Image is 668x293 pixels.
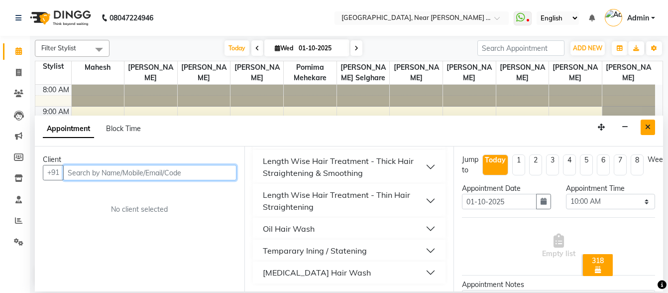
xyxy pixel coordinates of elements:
[263,223,315,235] div: Oil Hair Wash
[43,165,64,180] button: +91
[597,154,610,175] li: 6
[35,61,71,72] div: Stylist
[570,41,605,55] button: ADD NEW
[124,61,177,84] span: [PERSON_NAME]
[512,154,525,175] li: 1
[602,61,655,84] span: [PERSON_NAME]
[257,152,442,182] button: Length Wise Hair Treatment - Thick Hair Straightening & Smoothing
[631,154,644,175] li: 8
[462,194,537,209] input: yyyy-mm-dd
[263,155,426,179] div: Length Wise Hair Treatment - Thick Hair Straightening & Smoothing
[462,280,655,290] div: Appointment Notes
[563,154,576,175] li: 4
[224,40,249,56] span: Today
[67,204,213,215] div: No client selected
[257,264,442,282] button: [MEDICAL_DATA] Hair Wash
[585,256,611,265] div: 318
[462,154,478,175] div: Jump to
[443,61,496,84] span: [PERSON_NAME]
[263,245,367,257] div: Temparary Ining / Statening
[106,124,141,133] span: Block Time
[477,40,564,56] input: Search Appointment
[257,242,442,260] button: Temparary Ining / Statening
[25,4,94,32] img: logo
[546,154,559,175] li: 3
[627,13,649,23] span: Admin
[542,234,575,259] span: Empty list
[641,120,655,135] button: Close
[257,220,442,238] button: Oil Hair Wash
[41,107,71,117] div: 9:00 AM
[230,61,283,84] span: [PERSON_NAME]
[496,61,549,84] span: [PERSON_NAME]
[605,9,622,26] img: Admin
[390,61,443,84] span: [PERSON_NAME]
[257,186,442,216] button: Length Wise Hair Treatment - Thin Hair Straightening
[41,44,76,52] span: Filter Stylist
[573,44,602,52] span: ADD NEW
[263,267,371,279] div: [MEDICAL_DATA] Hair Wash
[110,4,153,32] b: 08047224946
[337,61,390,84] span: [PERSON_NAME] Selghare
[263,189,426,213] div: Length Wise Hair Treatment - Thin Hair Straightening
[284,61,336,84] span: Pornima Mehekare
[272,44,296,52] span: Wed
[566,183,655,194] div: Appointment Time
[296,41,345,56] input: 2025-10-01
[614,154,627,175] li: 7
[580,154,593,175] li: 5
[462,183,551,194] div: Appointment Date
[63,165,236,180] input: Search by Name/Mobile/Email/Code
[41,85,71,95] div: 8:00 AM
[43,120,94,138] span: Appointment
[43,154,236,165] div: Client
[178,61,230,84] span: [PERSON_NAME]
[529,154,542,175] li: 2
[549,61,602,84] span: [PERSON_NAME]
[72,61,124,74] span: Mahesh
[485,155,506,165] div: Today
